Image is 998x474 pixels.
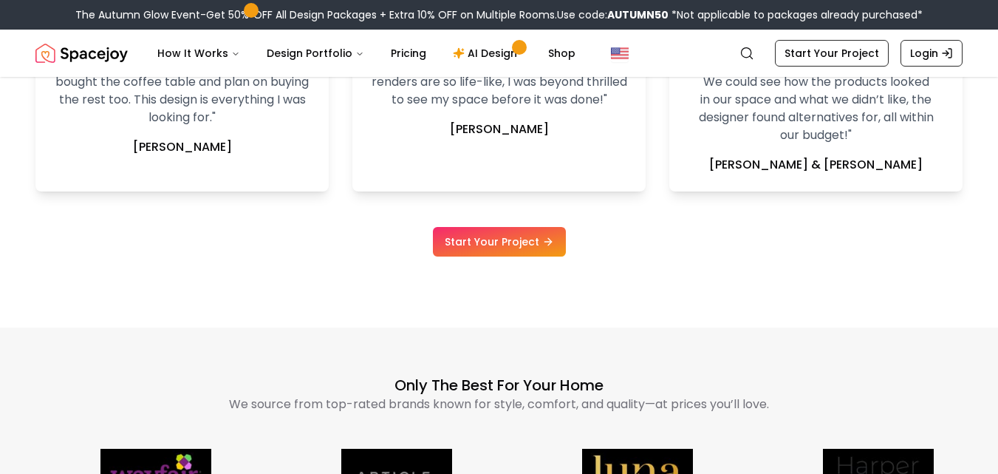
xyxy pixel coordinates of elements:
span: *Not applicable to packages already purchased* [669,7,923,22]
a: Start Your Project [433,227,566,257]
p: We source from top-rated brands known for style, comfort, and quality—at prices you’ll love. [121,396,878,413]
span: Use code: [557,7,669,22]
button: How It Works [146,38,252,68]
img: United States [611,44,629,62]
p: [PERSON_NAME] [370,121,628,138]
button: Design Portfolio [255,38,376,68]
a: Shop [536,38,587,68]
a: Pricing [379,38,438,68]
a: Start Your Project [775,40,889,67]
p: Only the Best for Your Home [35,375,963,396]
b: AUTUMN50 [607,7,669,22]
nav: Main [146,38,587,68]
p: [PERSON_NAME] [53,138,311,156]
a: Spacejoy [35,38,128,68]
img: Spacejoy Logo [35,38,128,68]
nav: Global [35,30,963,77]
div: The Autumn Glow Event-Get 50% OFF All Design Packages + Extra 10% OFF on Multiple Rooms. [75,7,923,22]
a: Login [900,40,963,67]
p: [PERSON_NAME] & [PERSON_NAME] [687,156,945,174]
a: AI Design [441,38,533,68]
